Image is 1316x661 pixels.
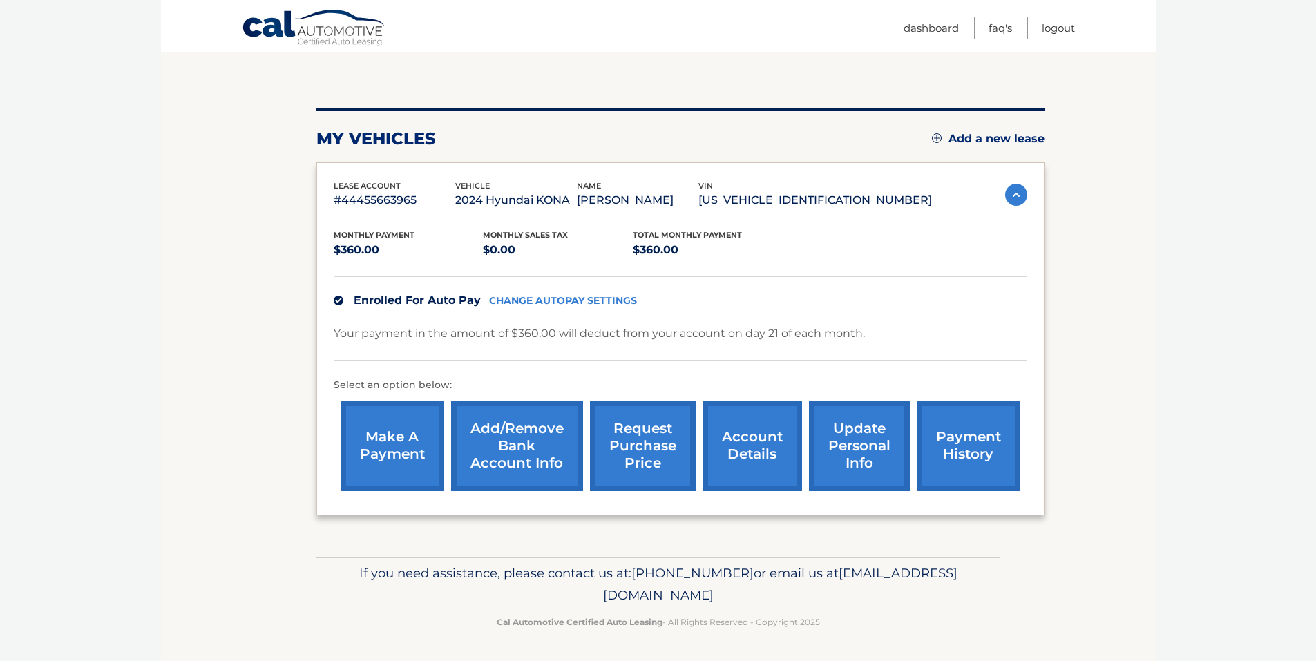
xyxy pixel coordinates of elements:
[483,230,568,240] span: Monthly sales Tax
[334,191,455,210] p: #44455663965
[354,294,481,307] span: Enrolled For Auto Pay
[577,181,601,191] span: name
[334,240,484,260] p: $360.00
[334,377,1027,394] p: Select an option below:
[497,617,662,627] strong: Cal Automotive Certified Auto Leasing
[989,17,1012,39] a: FAQ's
[633,230,742,240] span: Total Monthly Payment
[325,562,991,606] p: If you need assistance, please contact us at: or email us at
[451,401,583,491] a: Add/Remove bank account info
[917,401,1020,491] a: payment history
[577,191,698,210] p: [PERSON_NAME]
[455,191,577,210] p: 2024 Hyundai KONA
[341,401,444,491] a: make a payment
[483,240,633,260] p: $0.00
[698,191,932,210] p: [US_VEHICLE_IDENTIFICATION_NUMBER]
[932,133,942,143] img: add.svg
[334,181,401,191] span: lease account
[1042,17,1075,39] a: Logout
[932,132,1045,146] a: Add a new lease
[904,17,959,39] a: Dashboard
[703,401,802,491] a: account details
[334,230,414,240] span: Monthly Payment
[489,295,637,307] a: CHANGE AUTOPAY SETTINGS
[631,565,754,581] span: [PHONE_NUMBER]
[242,9,387,49] a: Cal Automotive
[1005,184,1027,206] img: accordion-active.svg
[455,181,490,191] span: vehicle
[809,401,910,491] a: update personal info
[633,240,783,260] p: $360.00
[325,615,991,629] p: - All Rights Reserved - Copyright 2025
[590,401,696,491] a: request purchase price
[316,128,436,149] h2: my vehicles
[334,296,343,305] img: check.svg
[334,324,865,343] p: Your payment in the amount of $360.00 will deduct from your account on day 21 of each month.
[698,181,713,191] span: vin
